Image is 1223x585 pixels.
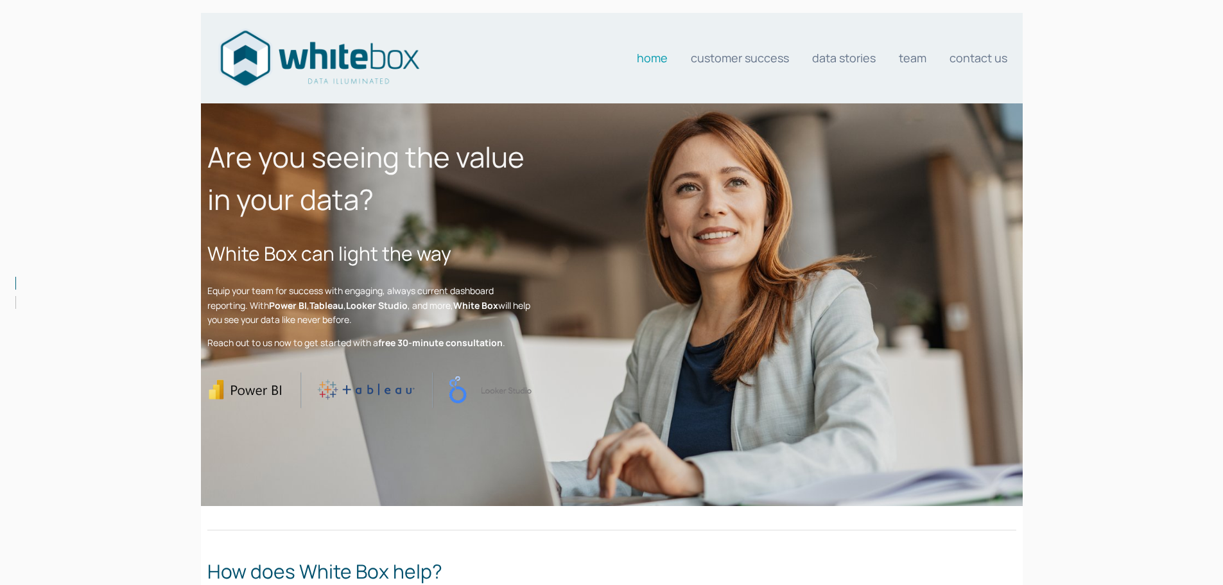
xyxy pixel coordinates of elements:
p: Equip your team for success with engaging, always current dashboard reporting. With , , , and mor... [207,284,532,327]
a: Home [637,45,668,71]
p: Reach out to us now to get started with a . [207,336,532,350]
a: Team [899,45,926,71]
strong: White Box [453,299,498,311]
strong: Looker Studio [346,299,408,311]
iframe: Form 0 [830,135,1016,474]
a: Data stories [812,45,876,71]
h1: Are you seeing the value in your data? [207,135,532,220]
a: Customer Success [691,45,789,71]
img: Data consultants [216,26,422,90]
strong: free 30-minute consultation [378,336,503,349]
strong: Power BI [269,299,307,311]
a: Contact us [950,45,1007,71]
strong: Tableau [309,299,343,311]
h2: White Box can light the way [207,239,532,268]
